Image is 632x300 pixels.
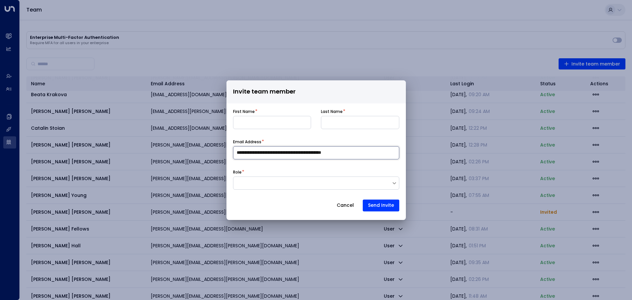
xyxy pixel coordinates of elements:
[233,109,255,115] label: First Name
[321,109,343,115] label: Last Name
[233,169,242,175] label: Role
[331,200,359,211] button: Cancel
[363,200,399,211] button: Send Invite
[233,139,261,145] label: Email Address
[233,87,296,96] span: Invite team member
